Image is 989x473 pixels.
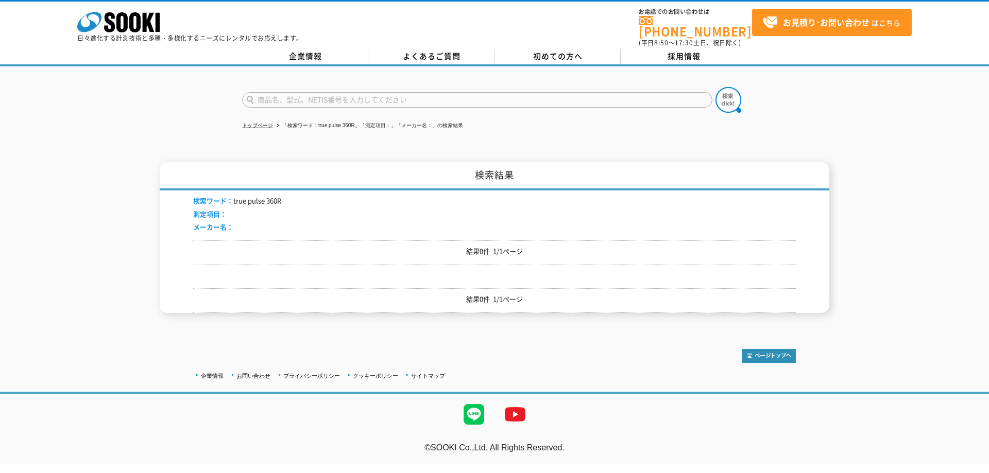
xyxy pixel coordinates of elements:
a: お問い合わせ [236,373,270,379]
img: LINE [453,394,494,435]
a: よくあるご質問 [368,49,494,64]
a: 企業情報 [242,49,368,64]
p: 結果0件 1/1ページ [193,294,796,305]
strong: お見積り･お問い合わせ [783,16,869,28]
li: true pulse 360R [193,196,281,206]
span: (平日 ～ 土日、祝日除く) [639,38,741,47]
a: テストMail [949,453,989,462]
h1: 検索結果 [160,162,829,190]
a: [PHONE_NUMBER] [639,16,752,37]
span: 測定項目： [193,209,227,219]
span: 8:50 [654,38,669,47]
img: btn_search.png [715,87,741,113]
span: お電話でのお問い合わせは [639,9,752,15]
a: 企業情報 [201,373,224,379]
span: 検索ワード： [193,196,233,205]
li: 「検索ワード：true pulse 360R」「測定項目：」「メーカー名：」の検索結果 [275,120,463,131]
img: YouTube [494,394,536,435]
p: 日々進化する計測技術と多種・多様化するニーズにレンタルでお応えします。 [77,35,303,41]
p: 結果0件 1/1ページ [193,246,796,257]
a: 初めての方へ [494,49,621,64]
input: 商品名、型式、NETIS番号を入力してください [242,92,712,108]
a: サイトマップ [411,373,445,379]
span: 初めての方へ [533,50,583,62]
span: メーカー名： [193,222,233,232]
img: トップページへ [742,349,796,363]
span: 17:30 [675,38,693,47]
a: 採用情報 [621,49,747,64]
a: プライバシーポリシー [283,373,340,379]
span: はこちら [762,15,900,30]
a: トップページ [242,122,273,128]
a: クッキーポリシー [353,373,398,379]
a: お見積り･お問い合わせはこちら [752,9,912,36]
